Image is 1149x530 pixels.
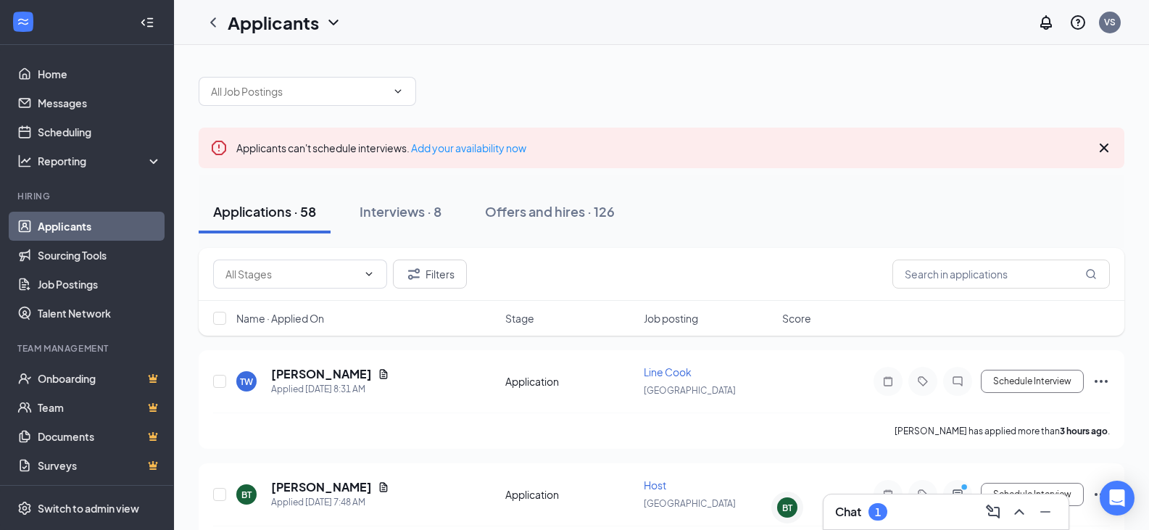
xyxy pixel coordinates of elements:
svg: PrimaryDot [958,483,975,494]
a: OnboardingCrown [38,364,162,393]
button: ComposeMessage [982,500,1005,523]
svg: Document [378,368,389,380]
svg: ChevronDown [392,86,404,97]
a: TeamCrown [38,393,162,422]
svg: Error [210,139,228,157]
div: Applied [DATE] 8:31 AM [271,382,389,397]
a: Scheduling [38,117,162,146]
svg: ActiveChat [949,489,966,500]
button: Schedule Interview [981,370,1084,393]
svg: Note [879,489,897,500]
div: TW [240,376,253,388]
a: DocumentsCrown [38,422,162,451]
h1: Applicants [228,10,319,35]
span: Applicants can't schedule interviews. [236,141,526,154]
span: Score [782,311,811,326]
div: Open Intercom Messenger [1100,481,1135,515]
span: Job posting [644,311,698,326]
svg: Ellipses [1092,373,1110,390]
h3: Chat [835,504,861,520]
p: [PERSON_NAME] has applied more than . [895,425,1110,437]
svg: Analysis [17,154,32,168]
a: Sourcing Tools [38,241,162,270]
a: Talent Network [38,299,162,328]
div: BT [241,489,252,501]
b: 3 hours ago [1060,426,1108,436]
input: Search in applications [892,260,1110,289]
svg: Ellipses [1092,486,1110,503]
div: BT [782,502,792,514]
svg: ChevronDown [325,14,342,31]
div: Team Management [17,342,159,355]
div: Applications · 58 [213,202,316,220]
a: Add your availability now [411,141,526,154]
span: Name · Applied On [236,311,324,326]
input: All Stages [225,266,357,282]
svg: WorkstreamLogo [16,15,30,29]
span: [GEOGRAPHIC_DATA] [644,498,736,509]
div: Switch to admin view [38,501,139,515]
span: Host [644,479,666,492]
a: Applicants [38,212,162,241]
svg: Tag [914,489,932,500]
svg: ChatInactive [949,376,966,387]
div: Hiring [17,190,159,202]
div: Applied [DATE] 7:48 AM [271,495,389,510]
button: Filter Filters [393,260,467,289]
svg: MagnifyingGlass [1085,268,1097,280]
svg: Notifications [1037,14,1055,31]
svg: Cross [1095,139,1113,157]
div: Application [505,374,635,389]
a: Messages [38,88,162,117]
div: Reporting [38,154,162,168]
h5: [PERSON_NAME] [271,479,372,495]
div: Application [505,487,635,502]
svg: Settings [17,501,32,515]
span: Line Cook [644,365,692,378]
a: Job Postings [38,270,162,299]
svg: ComposeMessage [984,503,1002,521]
svg: ChevronDown [363,268,375,280]
div: Offers and hires · 126 [485,202,615,220]
span: Stage [505,311,534,326]
h5: [PERSON_NAME] [271,366,372,382]
svg: Collapse [140,15,154,30]
svg: Document [378,481,389,493]
div: Interviews · 8 [360,202,441,220]
svg: Tag [914,376,932,387]
button: Minimize [1034,500,1057,523]
button: Schedule Interview [981,483,1084,506]
svg: Note [879,376,897,387]
a: Home [38,59,162,88]
input: All Job Postings [211,83,386,99]
svg: QuestionInfo [1069,14,1087,31]
div: VS [1104,16,1116,28]
span: [GEOGRAPHIC_DATA] [644,385,736,396]
svg: ChevronLeft [204,14,222,31]
a: SurveysCrown [38,451,162,480]
svg: ChevronUp [1011,503,1028,521]
svg: Filter [405,265,423,283]
svg: Minimize [1037,503,1054,521]
button: ChevronUp [1008,500,1031,523]
div: 1 [875,506,881,518]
